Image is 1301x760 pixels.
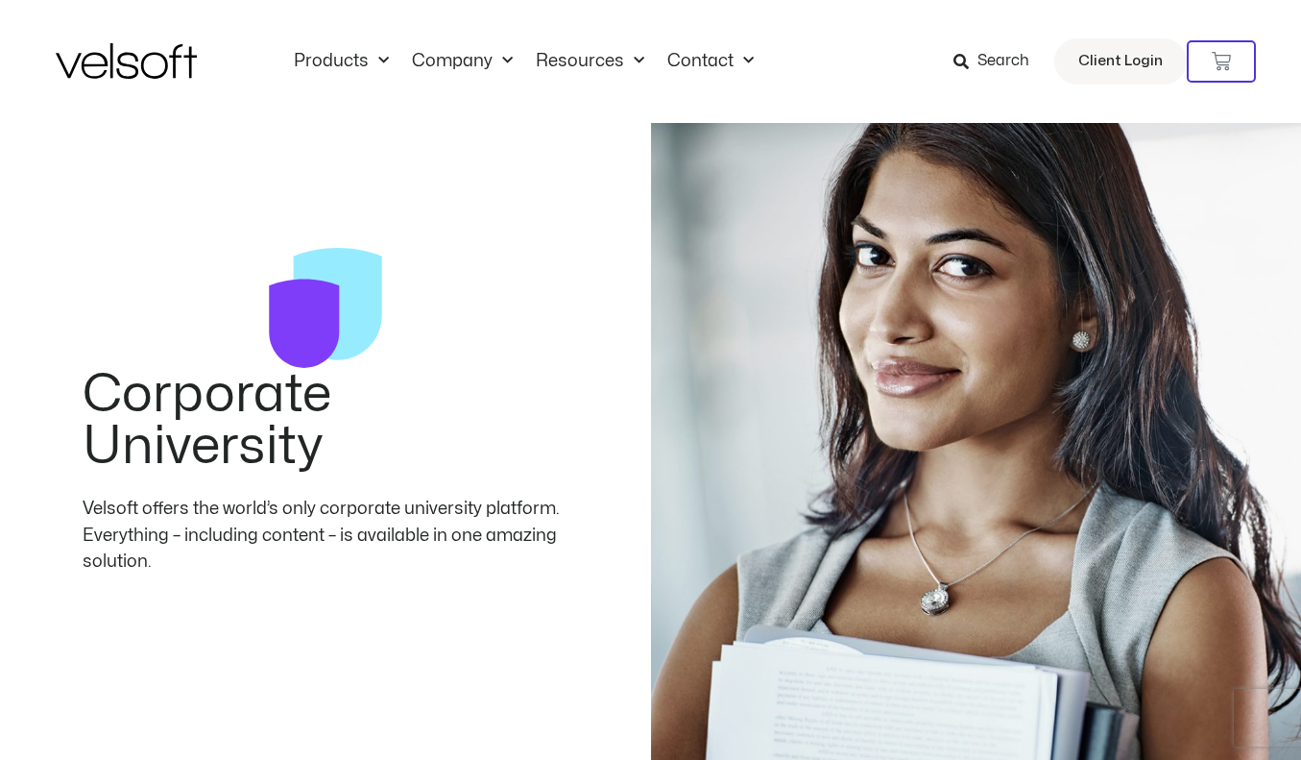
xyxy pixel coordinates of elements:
a: Client Login [1054,38,1187,85]
a: Search [953,45,1043,78]
a: CompanyMenu Toggle [400,51,524,72]
a: ProductsMenu Toggle [282,51,400,72]
nav: Menu [282,51,765,72]
a: ContactMenu Toggle [656,51,765,72]
img: Velsoft Training Materials [56,43,197,79]
span: Client Login [1078,49,1163,74]
h2: Corporate University [83,369,568,473]
div: Velsoft offers the world’s only corporate university platform. Everything – including content – i... [83,496,568,576]
a: ResourcesMenu Toggle [524,51,656,72]
span: Search [977,49,1029,74]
